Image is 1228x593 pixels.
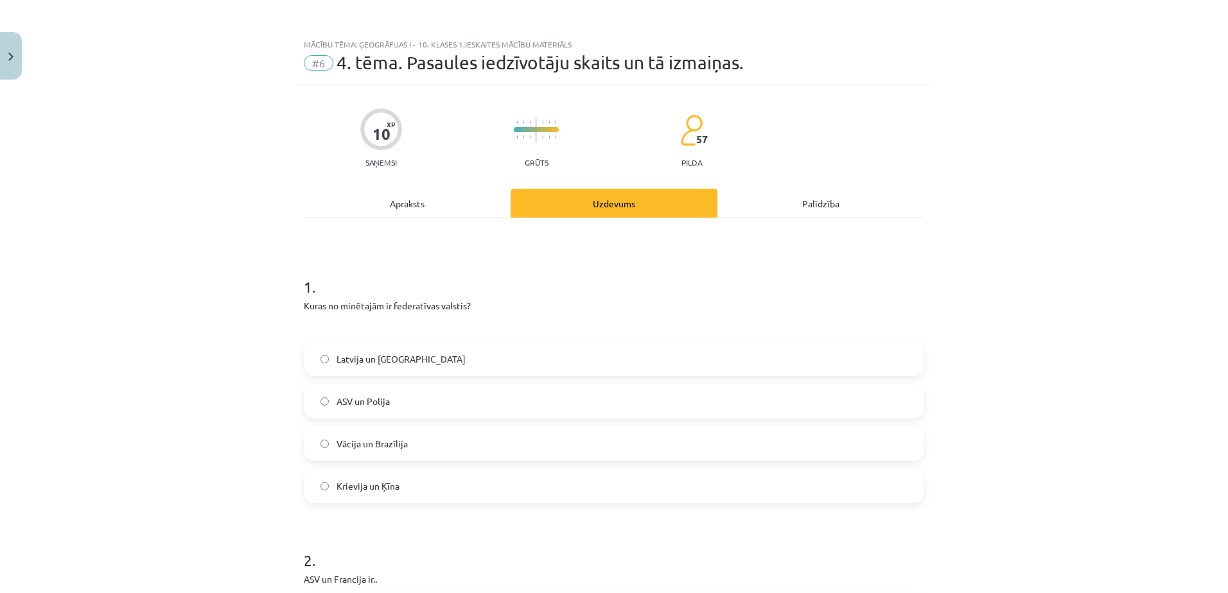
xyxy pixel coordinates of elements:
[536,117,537,142] img: icon-long-line-d9ea69661e0d244f92f715978eff75569469978d946b2353a9bb055b3ed8787d.svg
[387,121,395,128] span: XP
[304,189,511,218] div: Apraksts
[320,482,329,490] input: Krievija un Ķīna
[337,437,408,451] span: Vācija un Brazīlija
[337,352,466,366] span: Latvija un [GEOGRAPHIC_DATA]
[717,189,924,218] div: Palīdzība
[548,121,550,124] img: icon-short-line-57e1e144782c952c97e751825c79c345078a6d821885a25fce030b3d8c18986b.svg
[304,572,924,586] p: ASV un Francija ir..
[680,114,703,146] img: students-c634bb4e5e11cddfef0936a35e636f08e4e9abd3cc4e673bd6f9a4125e45ecb1.svg
[337,52,744,73] span: 4. tēma. Pasaules iedzīvotāju skaits un tā izmaiņas.
[360,158,402,167] p: Saņemsi
[373,125,390,143] div: 10
[320,355,329,363] input: Latvija un [GEOGRAPHIC_DATA]
[8,53,13,61] img: icon-close-lesson-0947bae3869378f0d4975bcd49f059093ad1ed9edebbc8119c70593378902aed.svg
[696,133,708,145] span: 57
[320,440,329,448] input: Vācija un Brazīlija
[523,121,524,124] img: icon-short-line-57e1e144782c952c97e751825c79c345078a6d821885a25fce030b3d8c18986b.svg
[337,395,390,408] span: ASV un Polija
[304,299,924,313] p: Kuras no minētajām ir federatīvas valstis?
[511,189,717,218] div: Uzdevums
[320,397,329,406] input: ASV un Polija
[304,40,924,49] div: Mācību tēma: Ģeogrāfijas i - 10. klases 1.ieskaites mācību materiāls
[523,135,524,139] img: icon-short-line-57e1e144782c952c97e751825c79c345078a6d821885a25fce030b3d8c18986b.svg
[304,55,333,71] span: #6
[542,135,543,139] img: icon-short-line-57e1e144782c952c97e751825c79c345078a6d821885a25fce030b3d8c18986b.svg
[304,255,924,295] h1: 1 .
[529,135,531,139] img: icon-short-line-57e1e144782c952c97e751825c79c345078a6d821885a25fce030b3d8c18986b.svg
[555,121,556,124] img: icon-short-line-57e1e144782c952c97e751825c79c345078a6d821885a25fce030b3d8c18986b.svg
[548,135,550,139] img: icon-short-line-57e1e144782c952c97e751825c79c345078a6d821885a25fce030b3d8c18986b.svg
[529,121,531,124] img: icon-short-line-57e1e144782c952c97e751825c79c345078a6d821885a25fce030b3d8c18986b.svg
[337,479,399,493] span: Krievija un Ķīna
[555,135,556,139] img: icon-short-line-57e1e144782c952c97e751825c79c345078a6d821885a25fce030b3d8c18986b.svg
[525,158,548,167] p: Grūts
[542,121,543,124] img: icon-short-line-57e1e144782c952c97e751825c79c345078a6d821885a25fce030b3d8c18986b.svg
[516,135,518,139] img: icon-short-line-57e1e144782c952c97e751825c79c345078a6d821885a25fce030b3d8c18986b.svg
[516,121,518,124] img: icon-short-line-57e1e144782c952c97e751825c79c345078a6d821885a25fce030b3d8c18986b.svg
[304,529,924,569] h1: 2 .
[681,158,702,167] p: pilda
